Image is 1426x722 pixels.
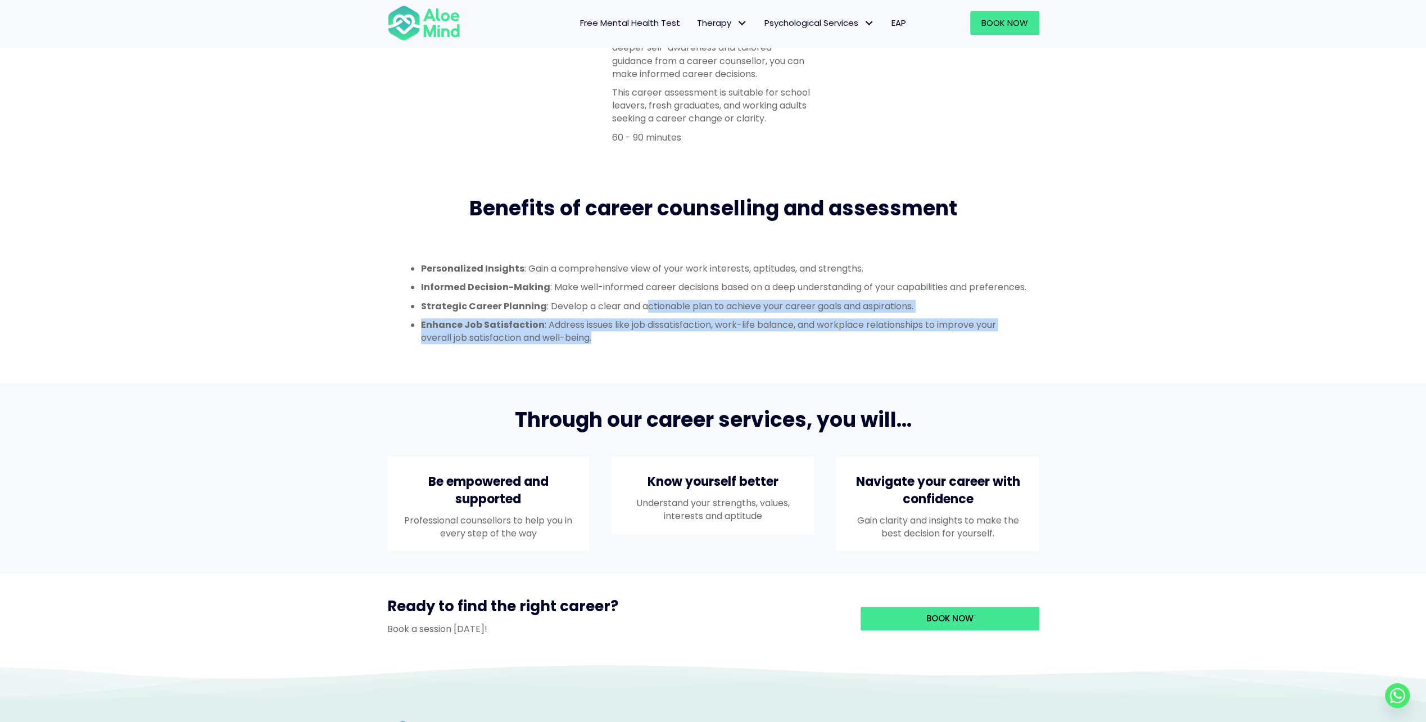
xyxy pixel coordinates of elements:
span: Therapy: submenu [734,15,750,31]
p: Understand your strengths, values, interests and aptitude [623,497,803,522]
li: : Make well-informed career decisions based on a deep understanding of your capabilities and pref... [421,281,1028,294]
span: EAP [891,17,906,29]
p: 60 - 90 minutes [612,131,814,144]
img: Aloe mind Logo [387,4,460,42]
a: Psychological ServicesPsychological Services: submenu [756,11,883,35]
h4: Navigate your career with confidence [848,473,1027,508]
h4: Be empowered and supported [399,473,578,508]
strong: Informed Decision-Making [421,281,550,294]
nav: Menu [475,11,915,35]
a: TherapyTherapy: submenu [689,11,756,35]
a: Whatsapp [1385,683,1410,708]
strong: Personalized Insights [421,262,524,275]
span: Psychological Services [764,17,875,29]
strong: Strategic Career Planning [421,300,547,313]
strong: Enhance Job Satisfaction [421,318,545,331]
h4: Know yourself better [623,473,803,491]
h3: Ready to find the right career? [387,596,844,622]
a: EAP [883,11,915,35]
li: : Gain a comprehensive view of your work interests, aptitudes, and strengths. [421,262,1028,275]
a: Book Now [970,11,1039,35]
span: Benefits of career counselling and assessment [469,194,957,223]
p: Professional counsellors to help you in every step of the way [399,514,578,540]
span: Free Mental Health Test [580,17,680,29]
span: Through our career services, you will... [515,405,912,434]
p: This career assessment is suitable for school leavers, fresh graduates, and working adults seekin... [612,86,814,125]
span: Psychological Services: submenu [861,15,877,31]
span: Book now [926,612,974,624]
li: : Address issues like job dissatisfaction, work-life balance, and workplace relationships to impr... [421,318,1028,344]
a: Book now [861,607,1039,630]
a: Free Mental Health Test [572,11,689,35]
p: Gain clarity and insights to make the best decision for yourself. [848,514,1027,540]
span: Book Now [981,17,1028,29]
p: Book a session [DATE]! [387,622,844,635]
span: Therapy [697,17,748,29]
li: : Develop a clear and actionable plan to achieve your career goals and aspirations. [421,300,1028,313]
